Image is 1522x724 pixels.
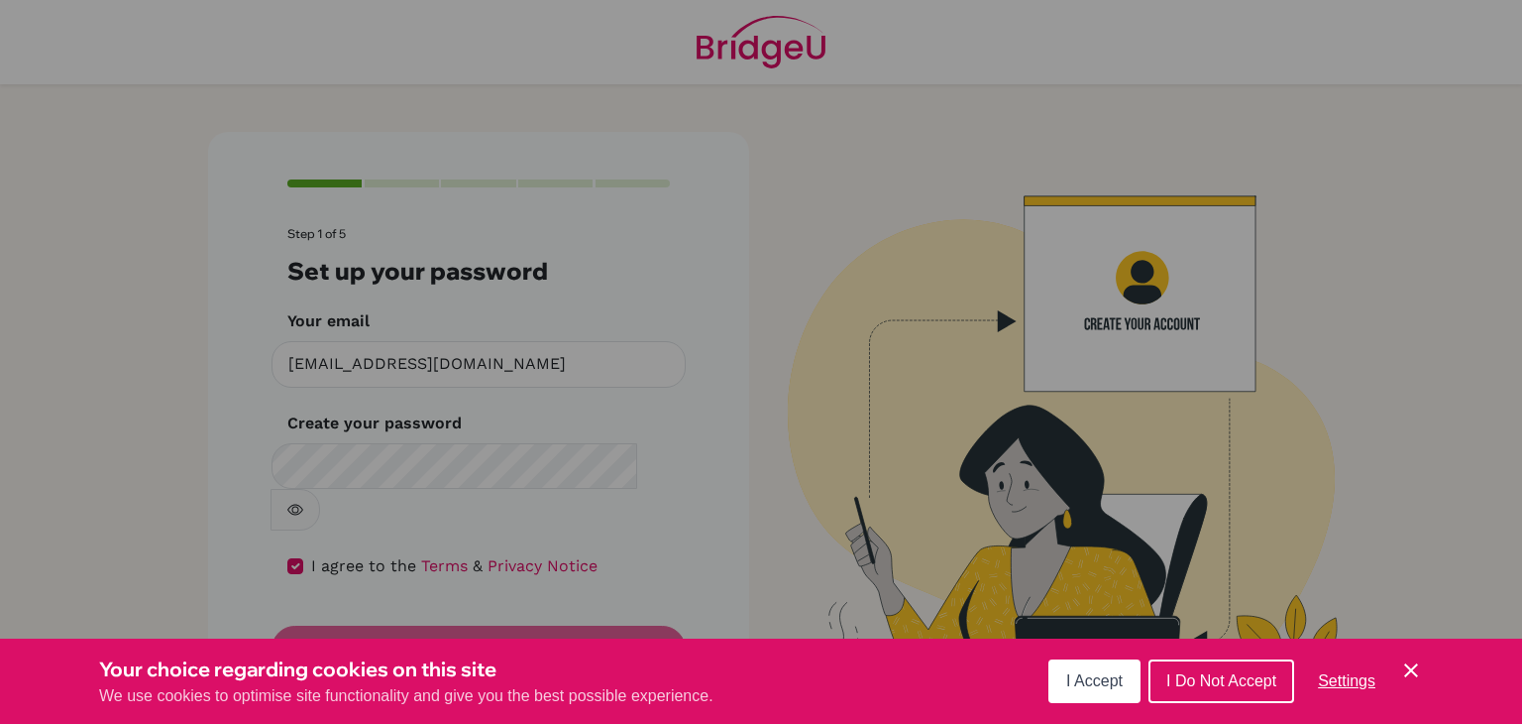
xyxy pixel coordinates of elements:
button: Settings [1302,662,1391,701]
span: Settings [1318,672,1375,689]
button: I Accept [1048,660,1141,703]
h3: Your choice regarding cookies on this site [99,655,713,684]
span: I Do Not Accept [1166,672,1276,689]
span: I Accept [1066,672,1123,689]
button: Save and close [1399,659,1423,682]
p: We use cookies to optimise site functionality and give you the best possible experience. [99,684,713,708]
button: I Do Not Accept [1148,660,1294,703]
